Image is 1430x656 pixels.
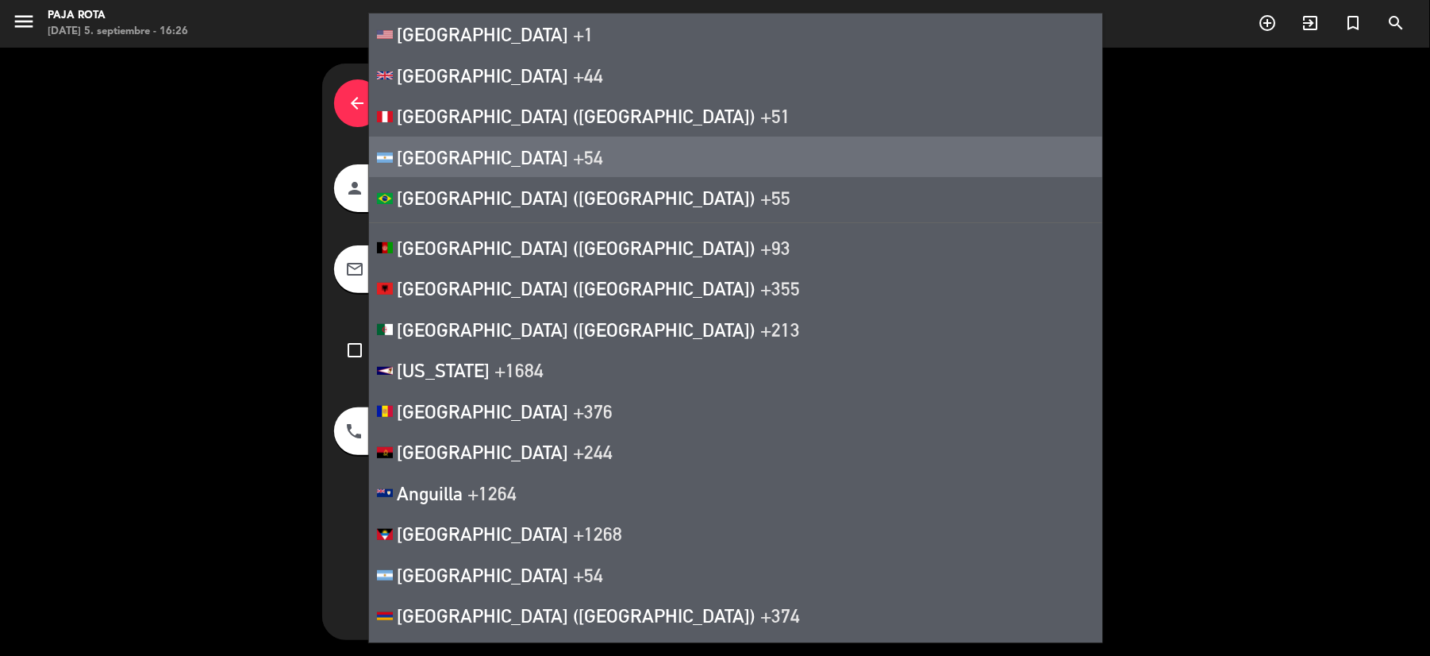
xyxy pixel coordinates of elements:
span: +1268 [574,523,623,545]
span: +93 [761,237,791,259]
div: Datos del cliente [334,75,826,131]
span: [GEOGRAPHIC_DATA] (‫[GEOGRAPHIC_DATA]‬‎) [398,237,756,259]
span: [GEOGRAPHIC_DATA] [398,523,569,545]
i: search [1387,14,1406,33]
i: exit_to_app [1301,14,1320,33]
i: person [346,179,365,198]
div: PAJA ROTA [48,8,188,24]
span: [GEOGRAPHIC_DATA] [398,441,569,463]
span: [GEOGRAPHIC_DATA] ([GEOGRAPHIC_DATA]) [398,187,756,209]
span: [GEOGRAPHIC_DATA] [398,400,569,423]
span: Anguilla [398,482,463,504]
span: +213 [761,318,801,341]
span: +54 [574,146,604,168]
i: turned_in_not [1344,14,1363,33]
span: [GEOGRAPHIC_DATA] ([GEOGRAPHIC_DATA]) [398,277,756,299]
span: +1264 [468,482,517,504]
div: [DATE] 5. septiembre - 16:26 [48,24,188,40]
span: +54 [574,564,604,586]
span: +374 [761,604,801,627]
span: [GEOGRAPHIC_DATA] ([GEOGRAPHIC_DATA]) [398,604,756,627]
span: [GEOGRAPHIC_DATA] (‫[GEOGRAPHIC_DATA]‬‎) [398,318,756,341]
span: [US_STATE] [398,359,490,381]
span: +1684 [495,359,544,381]
span: +55 [761,187,791,209]
i: check_box_outline_blank [346,341,365,360]
i: mail_outline [346,260,365,279]
i: phone [345,422,364,441]
span: [GEOGRAPHIC_DATA] [398,64,569,87]
span: +376 [574,400,613,423]
span: [GEOGRAPHIC_DATA] [398,564,569,586]
span: +44 [574,64,604,87]
span: +51 [761,105,791,127]
button: menu [12,10,36,39]
i: arrow_back [348,94,367,113]
i: menu [12,10,36,33]
i: add_circle_outline [1259,14,1278,33]
span: +355 [761,277,801,299]
span: +244 [574,441,613,463]
span: [GEOGRAPHIC_DATA] [398,146,569,168]
span: [GEOGRAPHIC_DATA] ([GEOGRAPHIC_DATA]) [398,105,756,127]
